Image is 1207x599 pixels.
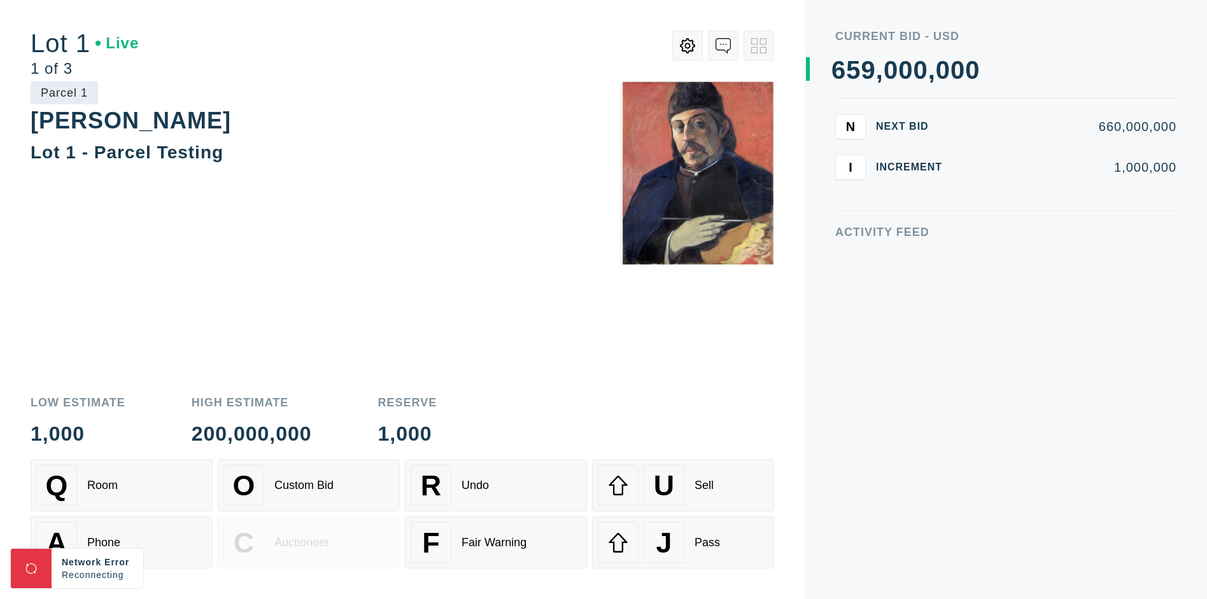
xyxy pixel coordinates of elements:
div: 0 [884,57,898,83]
button: QRoom [31,459,213,511]
div: 0 [913,57,928,83]
div: Current Bid - USD [835,31,1176,42]
div: Parcel 1 [31,81,98,104]
button: USell [592,459,774,511]
div: 200,000,000 [192,423,312,444]
div: Network Error [62,556,133,568]
span: Q [46,469,68,502]
div: Reconnecting [62,568,133,581]
span: F [422,527,439,559]
div: Sell [695,479,714,492]
div: Pass [695,536,720,549]
div: Activity Feed [835,226,1176,238]
div: 1,000 [31,423,125,444]
button: CAuctioneer [218,516,400,568]
div: Room [87,479,118,492]
div: 0 [950,57,965,83]
div: [PERSON_NAME] [31,107,231,134]
div: 9 [861,57,876,83]
div: Phone [87,536,120,549]
div: 0 [965,57,980,83]
button: I [835,155,866,180]
div: 1,000 [378,423,437,444]
div: Next Bid [876,121,952,132]
button: APhone [31,516,213,568]
div: 1,000,000 [963,161,1176,174]
span: U [654,469,674,502]
div: 660,000,000 [963,120,1176,133]
div: Live [95,36,139,51]
div: , [928,57,936,312]
span: J [656,527,672,559]
div: , [876,57,884,312]
div: 6 [831,57,846,83]
div: 5 [846,57,861,83]
div: 0 [936,57,950,83]
div: Reserve [378,397,437,408]
button: RUndo [405,459,587,511]
button: OCustom Bid [218,459,400,511]
div: Undo [462,479,489,492]
span: O [233,469,255,502]
div: Lot 1 - Parcel Testing [31,142,223,162]
div: Custom Bid [274,479,334,492]
span: A [46,527,67,559]
span: I [849,160,852,174]
div: Low Estimate [31,397,125,408]
button: JPass [592,516,774,568]
div: 1 of 3 [31,61,139,76]
div: Auctioneer [274,536,329,549]
div: High Estimate [192,397,312,408]
button: FFair Warning [405,516,587,568]
span: N [846,119,855,134]
button: N [835,114,866,139]
div: 0 [898,57,913,83]
span: C [234,527,254,559]
div: Lot 1 [31,31,139,56]
div: Increment [876,162,952,172]
div: Fair Warning [462,536,526,549]
span: R [421,469,441,502]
